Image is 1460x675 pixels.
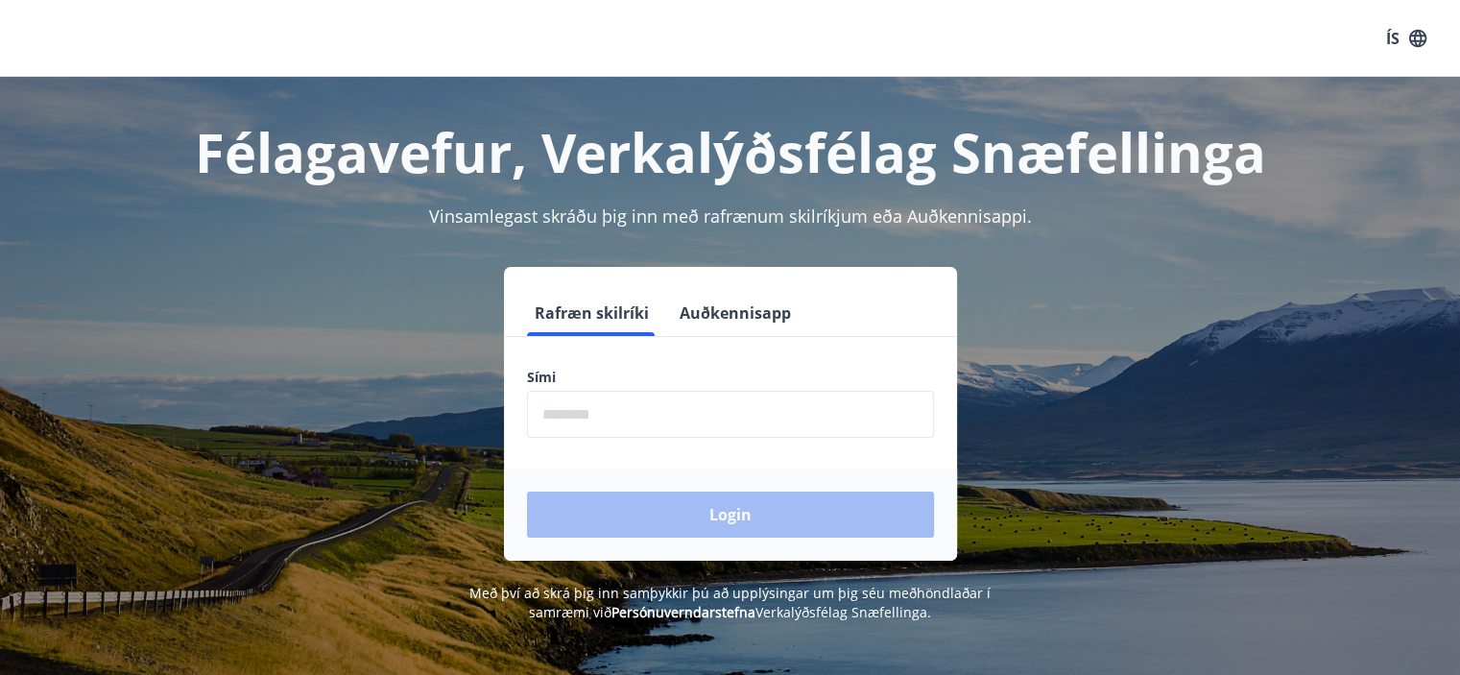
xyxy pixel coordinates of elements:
[611,603,755,621] a: Persónuverndarstefna
[527,290,657,336] button: Rafræn skilríki
[429,205,1032,228] span: Vinsamlegast skráðu þig inn með rafrænum skilríkjum eða Auðkennisappi.
[1376,21,1437,56] button: ÍS
[527,368,934,387] label: Sími
[672,290,799,336] button: Auðkennisapp
[62,115,1399,188] h1: Félagavefur, Verkalýðsfélag Snæfellinga
[469,584,991,621] span: Með því að skrá þig inn samþykkir þú að upplýsingar um þig séu meðhöndlaðar í samræmi við Verkalý...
